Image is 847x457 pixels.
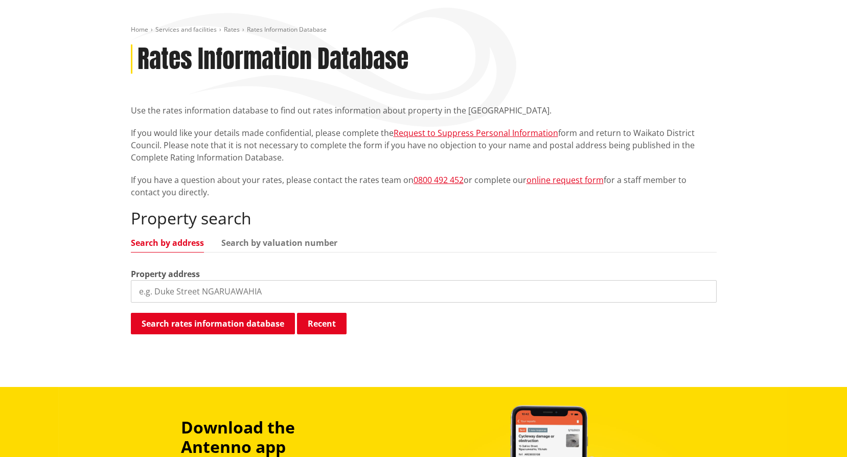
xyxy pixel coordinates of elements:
h2: Property search [131,209,717,228]
button: Recent [297,313,347,334]
a: 0800 492 452 [414,174,464,186]
a: Search by valuation number [221,239,337,247]
nav: breadcrumb [131,26,717,34]
iframe: Messenger Launcher [800,414,837,451]
button: Search rates information database [131,313,295,334]
a: Search by address [131,239,204,247]
label: Property address [131,268,200,280]
p: Use the rates information database to find out rates information about property in the [GEOGRAPHI... [131,104,717,117]
a: Services and facilities [155,25,217,34]
h1: Rates Information Database [138,44,408,74]
p: If you have a question about your rates, please contact the rates team on or complete our for a s... [131,174,717,198]
a: Home [131,25,148,34]
p: If you would like your details made confidential, please complete the form and return to Waikato ... [131,127,717,164]
h3: Download the Antenno app [181,418,366,457]
a: Rates [224,25,240,34]
input: e.g. Duke Street NGARUAWAHIA [131,280,717,303]
span: Rates Information Database [247,25,327,34]
a: Request to Suppress Personal Information [394,127,558,139]
a: online request form [526,174,604,186]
